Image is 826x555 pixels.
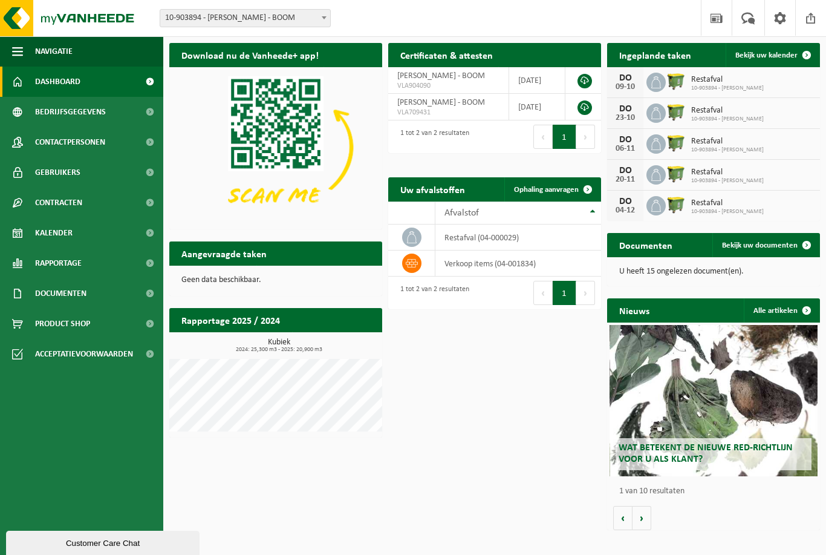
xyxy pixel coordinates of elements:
h2: Uw afvalstoffen [388,177,477,201]
span: Restafval [691,168,764,177]
a: Bekijk uw documenten [712,233,819,257]
span: 10-903894 - [PERSON_NAME] [691,208,764,215]
a: Bekijk rapportage [292,332,381,356]
span: [PERSON_NAME] - BOOM [397,98,485,107]
h2: Ingeplande taken [607,43,703,67]
span: 10-903894 - NATHALIE DE ROOVER - BOOM [160,9,331,27]
td: [DATE] [509,67,565,94]
div: DO [613,166,637,176]
p: 1 van 10 resultaten [619,487,814,496]
span: Bekijk uw documenten [722,241,798,249]
div: 1 tot 2 van 2 resultaten [394,280,469,306]
span: 2024: 25,300 m3 - 2025: 20,900 m3 [175,347,382,353]
a: Wat betekent de nieuwe RED-richtlijn voor u als klant? [610,325,818,476]
button: Next [576,281,595,305]
h2: Download nu de Vanheede+ app! [169,43,331,67]
div: DO [613,135,637,145]
iframe: chat widget [6,528,202,555]
span: Bekijk uw kalender [735,51,798,59]
span: 10-903894 - [PERSON_NAME] [691,85,764,92]
img: WB-1100-HPE-GN-50 [666,194,686,215]
span: 10-903894 - [PERSON_NAME] [691,146,764,154]
span: Afvalstof [444,208,479,218]
h2: Certificaten & attesten [388,43,505,67]
div: DO [613,73,637,83]
span: Kalender [35,218,73,248]
span: 10-903894 - [PERSON_NAME] [691,116,764,123]
span: Navigatie [35,36,73,67]
button: Vorige [613,506,633,530]
div: 23-10 [613,114,637,122]
img: WB-1100-HPE-GN-50 [666,133,686,153]
span: Dashboard [35,67,80,97]
img: Download de VHEPlus App [169,67,382,227]
div: DO [613,197,637,206]
span: 10-903894 - NATHALIE DE ROOVER - BOOM [160,10,330,27]
button: 1 [553,125,576,149]
span: Product Shop [35,309,90,339]
span: 10-903894 - [PERSON_NAME] [691,177,764,185]
div: 06-11 [613,145,637,153]
td: [DATE] [509,94,565,120]
h2: Documenten [607,233,685,257]
div: DO [613,104,637,114]
img: WB-1100-HPE-GN-50 [666,102,686,122]
span: VLA904090 [397,81,499,91]
span: Restafval [691,75,764,85]
h3: Kubiek [175,338,382,353]
button: Next [576,125,595,149]
a: Ophaling aanvragen [504,177,600,202]
div: 09-10 [613,83,637,91]
a: Bekijk uw kalender [726,43,819,67]
button: Volgende [633,506,651,530]
div: 04-12 [613,206,637,215]
button: Previous [533,281,553,305]
span: Rapportage [35,248,82,278]
td: restafval (04-000029) [435,225,601,251]
span: VLA709431 [397,108,499,117]
span: Gebruikers [35,157,80,188]
div: 20-11 [613,176,637,184]
span: Wat betekent de nieuwe RED-richtlijn voor u als klant? [619,443,793,464]
p: U heeft 15 ongelezen document(en). [619,268,808,276]
span: Documenten [35,278,86,309]
span: Acceptatievoorwaarden [35,339,133,369]
span: Restafval [691,137,764,146]
td: verkoop items (04-001834) [435,251,601,277]
h2: Nieuws [607,298,662,322]
button: 1 [553,281,576,305]
a: Alle artikelen [744,298,819,323]
p: Geen data beschikbaar. [181,276,370,284]
span: Contracten [35,188,82,218]
span: Contactpersonen [35,127,105,157]
span: [PERSON_NAME] - BOOM [397,71,485,80]
img: WB-1100-HPE-GN-50 [666,163,686,184]
span: Restafval [691,199,764,208]
span: Ophaling aanvragen [514,186,579,194]
button: Previous [533,125,553,149]
img: WB-1100-HPE-GN-50 [666,71,686,91]
span: Restafval [691,106,764,116]
div: 1 tot 2 van 2 resultaten [394,123,469,150]
span: Bedrijfsgegevens [35,97,106,127]
h2: Rapportage 2025 / 2024 [169,308,292,332]
h2: Aangevraagde taken [169,241,279,265]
